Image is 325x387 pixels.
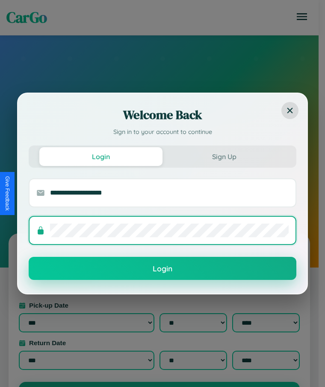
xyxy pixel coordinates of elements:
button: Sign Up [162,147,286,166]
p: Sign in to your account to continue [29,128,296,137]
h2: Welcome Back [29,106,296,123]
div: Give Feedback [4,176,10,211]
button: Login [39,147,162,166]
button: Login [29,257,296,280]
